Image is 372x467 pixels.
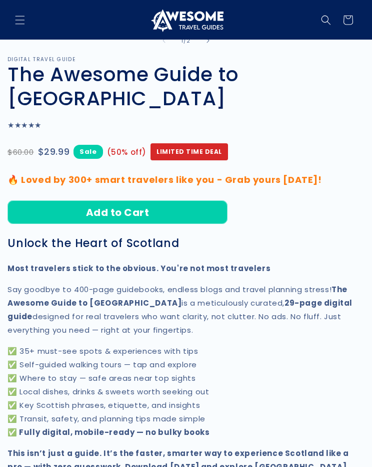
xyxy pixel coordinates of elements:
h3: Unlock the Heart of Scotland [7,237,364,250]
img: Awesome Travel Guides [148,8,223,32]
p: DIGITAL TRAVEL GUIDE [7,57,364,63]
button: Slide left [153,30,175,52]
span: Limited Time Deal [150,143,228,160]
summary: Menu [9,9,31,31]
span: (50% off) [107,145,146,159]
strong: ✅ Fully digital, mobile-ready — no bulky books [7,427,210,437]
a: Awesome Travel Guides [145,4,227,36]
strong: Most travelers stick to the obvious. You're not most travelers [7,263,270,274]
span: / [183,37,186,45]
p: ✅ 35+ must-see spots & experiences with tips ✅ Self-guided walking tours — tap and explore ✅ Wher... [7,344,364,439]
span: $29.99 [38,144,70,160]
p: 🔥 Loved by 300+ smart travelers like you - Grab yours [DATE]! [7,172,364,188]
summary: Search [315,9,337,31]
p: Say goodbye to 400-page guidebooks, endless blogs and travel planning stress! is a meticulously c... [7,283,364,337]
button: Add to Cart [7,200,227,224]
span: $60.00 [7,145,34,159]
span: 1 [181,37,183,45]
button: Slide right [197,30,219,52]
h1: The Awesome Guide to [GEOGRAPHIC_DATA] [7,63,364,111]
span: 2 [186,37,190,45]
span: Sale [73,145,102,158]
p: ★★★★★ [7,118,364,132]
